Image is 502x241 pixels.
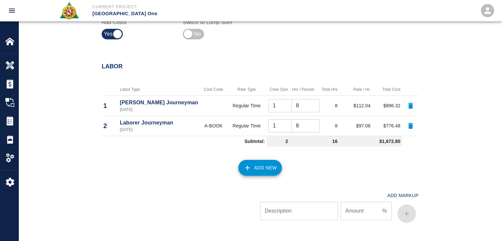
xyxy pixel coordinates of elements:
[267,136,290,147] td: 2
[102,63,418,70] h2: Labor
[339,95,372,116] td: $112.04
[372,95,402,116] td: $896.32
[200,116,227,136] td: A-BOOK
[382,207,387,215] p: %
[339,116,372,136] td: $97.06
[267,84,290,96] th: Crew Size
[102,136,267,147] td: Subtotal:
[183,18,256,26] label: Switch to Lump Sum
[290,136,339,147] td: 16
[120,107,199,113] p: [DATE]
[316,95,339,116] td: 8
[387,193,418,198] h4: Add Markup
[200,84,227,96] th: Cost Code
[238,160,282,176] button: Add New
[227,116,267,136] td: Regular Time
[4,3,20,18] button: open drawer
[339,84,372,96] th: Rate / Hr.
[316,84,339,96] th: Total Hrs
[118,84,200,96] th: Labor Type
[372,84,402,96] th: Total Cost
[120,119,199,127] p: Laborer Journeyman
[103,121,117,131] p: 2
[92,4,287,10] p: Current Project
[103,101,117,111] p: 1
[469,209,502,241] iframe: Chat Widget
[372,116,402,136] td: $776.48
[290,84,316,96] th: Hrs / Person
[120,99,199,107] p: [PERSON_NAME] Journeyman
[120,127,199,133] p: [DATE]
[227,84,267,96] th: Rate Type
[339,136,402,147] td: $1,672.80
[102,18,175,26] label: Add Costs
[92,10,287,17] p: [GEOGRAPHIC_DATA] One
[59,1,79,20] img: Roger & Sons Concrete
[316,116,339,136] td: 8
[227,95,267,116] td: Regular Time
